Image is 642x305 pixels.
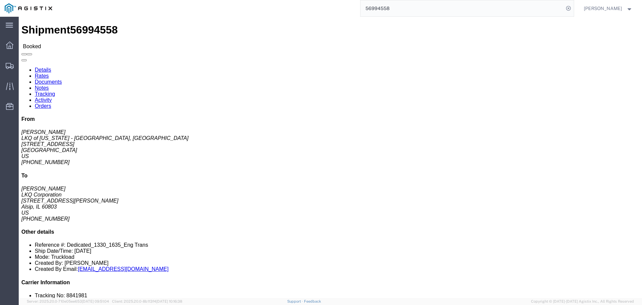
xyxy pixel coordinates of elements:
span: [DATE] 10:16:38 [156,299,182,303]
span: Client: 2025.20.0-8b113f4 [112,299,182,303]
a: Feedback [304,299,321,303]
span: Copyright © [DATE]-[DATE] Agistix Inc., All Rights Reserved [531,299,634,304]
span: Server: 2025.20.0-710e05ee653 [27,299,109,303]
span: [DATE] 09:51:04 [82,299,109,303]
button: [PERSON_NAME] [583,4,633,12]
img: logo [5,3,52,13]
input: Search for shipment number, reference number [360,0,564,16]
span: Douglas Harris [584,5,622,12]
a: Support [287,299,304,303]
iframe: FS Legacy Container [19,17,642,298]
